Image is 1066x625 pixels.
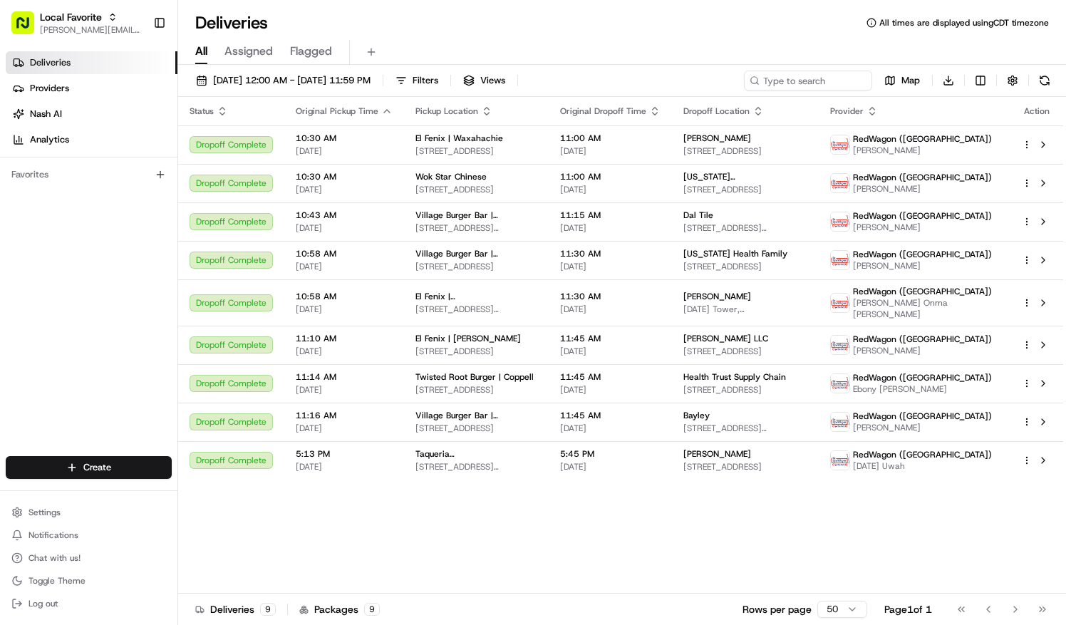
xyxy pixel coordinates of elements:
[415,371,534,383] span: Twisted Root Burger | Coppell
[853,297,999,320] span: [PERSON_NAME] Onma [PERSON_NAME]
[560,410,661,421] span: 11:45 AM
[560,222,661,234] span: [DATE]
[683,291,751,302] span: [PERSON_NAME]
[742,602,812,616] p: Rows per page
[415,291,537,302] span: El Fenix | [GEOGRAPHIC_DATA]
[853,383,992,395] span: Ebony [PERSON_NAME]
[853,183,992,195] span: [PERSON_NAME]
[29,507,61,518] span: Settings
[296,304,393,315] span: [DATE]
[389,71,445,91] button: Filters
[6,571,172,591] button: Toggle Theme
[415,145,537,157] span: [STREET_ADDRESS]
[853,210,992,222] span: RedWagon ([GEOGRAPHIC_DATA])
[30,56,71,69] span: Deliveries
[853,345,992,356] span: [PERSON_NAME]
[560,384,661,396] span: [DATE]
[853,286,992,297] span: RedWagon ([GEOGRAPHIC_DATA])
[296,410,393,421] span: 11:16 AM
[853,422,992,433] span: [PERSON_NAME]
[831,174,849,192] img: time_to_eat_nevada_logo
[296,222,393,234] span: [DATE]
[457,71,512,91] button: Views
[831,451,849,470] img: time_to_eat_nevada_logo
[560,171,661,182] span: 11:00 AM
[480,74,505,87] span: Views
[683,423,807,434] span: [STREET_ADDRESS][PERSON_NAME][PERSON_NAME]
[296,333,393,344] span: 11:10 AM
[560,346,661,357] span: [DATE]
[683,371,786,383] span: Health Trust Supply Chain
[415,261,537,272] span: [STREET_ADDRESS]
[853,145,992,156] span: [PERSON_NAME]
[29,530,78,541] span: Notifications
[296,371,393,383] span: 11:14 AM
[560,423,661,434] span: [DATE]
[831,251,849,269] img: time_to_eat_nevada_logo
[29,575,86,587] span: Toggle Theme
[296,184,393,195] span: [DATE]
[831,413,849,431] img: time_to_eat_nevada_logo
[364,603,380,616] div: 9
[853,449,992,460] span: RedWagon ([GEOGRAPHIC_DATA])
[560,248,661,259] span: 11:30 AM
[415,423,537,434] span: [STREET_ADDRESS]
[6,525,172,545] button: Notifications
[30,108,62,120] span: Nash AI
[853,172,992,183] span: RedWagon ([GEOGRAPHIC_DATA])
[6,128,177,151] a: Analytics
[415,346,537,357] span: [STREET_ADDRESS]
[853,222,992,233] span: [PERSON_NAME]
[415,304,537,315] span: [STREET_ADDRESS][PERSON_NAME]
[560,371,661,383] span: 11:45 AM
[296,423,393,434] span: [DATE]
[296,261,393,272] span: [DATE]
[683,448,751,460] span: [PERSON_NAME]
[831,212,849,231] img: time_to_eat_nevada_logo
[560,304,661,315] span: [DATE]
[560,184,661,195] span: [DATE]
[884,602,932,616] div: Page 1 of 1
[1022,105,1052,117] div: Action
[415,171,487,182] span: Wok Star Chinese
[415,184,537,195] span: [STREET_ADDRESS]
[831,336,849,354] img: time_to_eat_nevada_logo
[560,105,646,117] span: Original Dropoff Time
[853,260,992,272] span: [PERSON_NAME]
[296,448,393,460] span: 5:13 PM
[296,105,378,117] span: Original Pickup Time
[415,448,537,460] span: Taqueria [GEOGRAPHIC_DATA] | [GEOGRAPHIC_DATA]
[224,43,273,60] span: Assigned
[296,210,393,221] span: 10:43 AM
[6,548,172,568] button: Chat with us!
[744,71,872,91] input: Type to search
[415,210,537,221] span: Village Burger Bar | [GEOGRAPHIC_DATA]
[195,11,268,34] h1: Deliveries
[683,184,807,195] span: [STREET_ADDRESS]
[296,346,393,357] span: [DATE]
[683,105,750,117] span: Dropoff Location
[853,249,992,260] span: RedWagon ([GEOGRAPHIC_DATA])
[83,461,111,474] span: Create
[560,210,661,221] span: 11:15 AM
[415,461,537,472] span: [STREET_ADDRESS][PERSON_NAME]
[6,594,172,614] button: Log out
[296,133,393,144] span: 10:30 AM
[560,461,661,472] span: [DATE]
[683,410,710,421] span: Bayley
[296,145,393,157] span: [DATE]
[1035,71,1055,91] button: Refresh
[683,384,807,396] span: [STREET_ADDRESS]
[853,133,992,145] span: RedWagon ([GEOGRAPHIC_DATA])
[296,461,393,472] span: [DATE]
[683,171,807,182] span: [US_STATE][GEOGRAPHIC_DATA] [GEOGRAPHIC_DATA]
[879,17,1049,29] span: All times are displayed using CDT timezone
[30,133,69,146] span: Analytics
[6,6,148,40] button: Local Favorite[PERSON_NAME][EMAIL_ADDRESS][PERSON_NAME][DOMAIN_NAME]
[296,171,393,182] span: 10:30 AM
[40,10,102,24] button: Local Favorite
[415,410,537,421] span: Village Burger Bar | [GEOGRAPHIC_DATA]
[413,74,438,87] span: Filters
[683,145,807,157] span: [STREET_ADDRESS]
